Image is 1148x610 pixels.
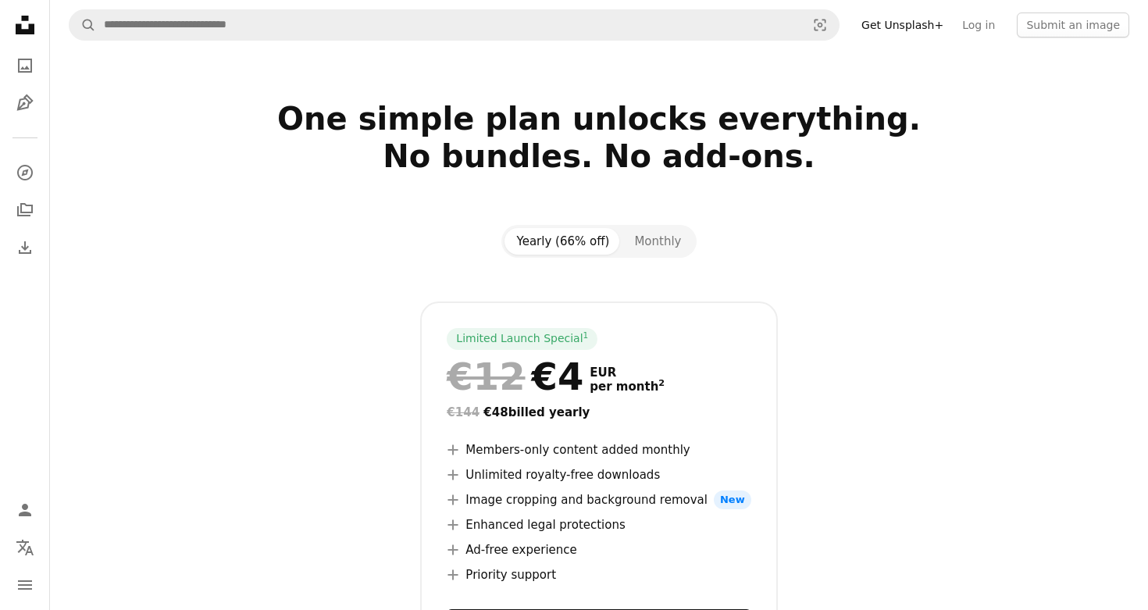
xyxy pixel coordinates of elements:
button: Monthly [622,228,693,255]
span: per month [590,380,665,394]
a: 1 [580,331,592,347]
li: Ad-free experience [447,540,750,559]
button: Language [9,532,41,563]
span: €144 [447,405,480,419]
button: Submit an image [1017,12,1129,37]
a: Get Unsplash+ [852,12,953,37]
a: Collections [9,194,41,226]
div: €48 billed yearly [447,403,750,422]
span: New [714,490,751,509]
a: Illustrations [9,87,41,119]
a: Log in / Sign up [9,494,41,526]
a: Home — Unsplash [9,9,41,44]
div: €4 [447,356,583,397]
div: Limited Launch Special [447,328,597,350]
h2: One simple plan unlocks everything. No bundles. No add-ons. [96,100,1102,212]
a: 2 [655,380,668,394]
button: Yearly (66% off) [504,228,622,255]
a: Explore [9,157,41,188]
a: Download History [9,232,41,263]
sup: 1 [583,330,589,340]
button: Visual search [801,10,839,40]
li: Unlimited royalty-free downloads [447,466,750,484]
a: Log in [953,12,1004,37]
li: Members-only content added monthly [447,441,750,459]
li: Enhanced legal protections [447,515,750,534]
span: €12 [447,356,525,397]
a: Photos [9,50,41,81]
button: Search Unsplash [70,10,96,40]
li: Image cropping and background removal [447,490,750,509]
li: Priority support [447,565,750,584]
button: Menu [9,569,41,601]
span: EUR [590,366,665,380]
sup: 2 [658,378,665,388]
form: Find visuals sitewide [69,9,840,41]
